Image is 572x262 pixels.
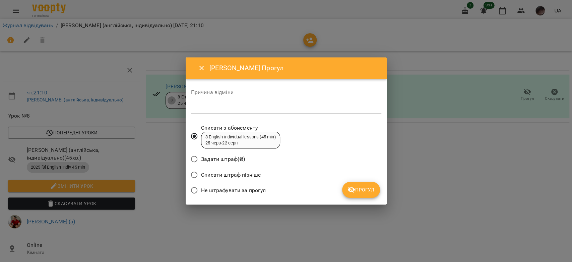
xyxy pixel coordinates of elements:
span: Списати з абонементу [201,124,280,132]
button: Прогул [342,182,380,198]
label: Причина відміни [191,90,381,95]
h6: [PERSON_NAME] Прогул [209,63,378,73]
div: 8 English individual lessons (45 min) 25 черв - 22 серп [205,134,275,146]
span: Списати штраф пізніше [201,171,261,179]
span: Задати штраф(₴) [201,155,245,163]
span: Прогул [347,186,375,194]
button: Close [194,60,210,76]
span: Не штрафувати за прогул [201,186,266,194]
